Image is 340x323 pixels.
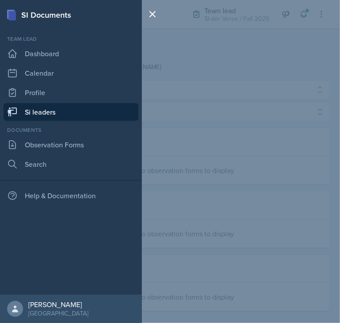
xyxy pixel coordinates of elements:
a: Search [4,155,138,173]
a: Observation Forms [4,136,138,154]
a: Dashboard [4,45,138,62]
div: [PERSON_NAME] [28,300,88,309]
div: Documents [4,126,138,134]
div: [GEOGRAPHIC_DATA] [28,309,88,318]
a: Profile [4,84,138,101]
a: Calendar [4,64,138,82]
div: Team lead [4,35,138,43]
a: Si leaders [4,103,138,121]
div: Help & Documentation [4,187,138,204]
